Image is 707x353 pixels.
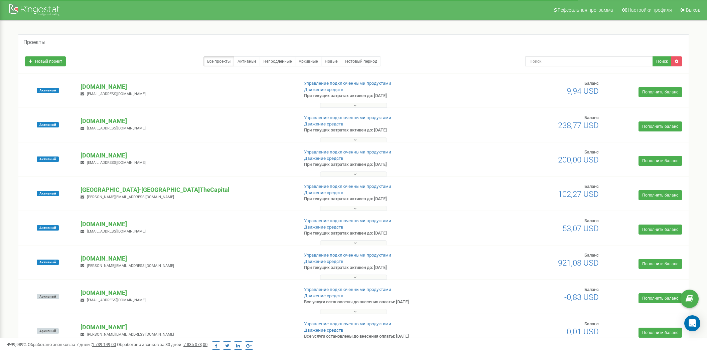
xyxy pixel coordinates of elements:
a: Тестовый период [341,56,381,66]
span: Баланс [584,218,599,223]
span: Баланс [584,149,599,154]
div: Open Intercom Messenger [684,315,700,331]
p: При текущих затратах активен до: [DATE] [304,127,461,133]
span: Баланс [584,184,599,189]
span: [EMAIL_ADDRESS][DOMAIN_NAME] [87,298,146,302]
span: 99,989% [7,342,27,347]
a: Движение средств [304,87,343,92]
span: 0,01 USD [567,327,599,336]
span: Обработано звонков за 7 дней : [28,342,116,347]
span: Архивный [37,294,59,299]
a: Движение средств [304,293,343,298]
span: Баланс [584,321,599,326]
a: Непродленные [260,56,295,66]
a: Все проекты [203,56,234,66]
span: [PERSON_NAME][EMAIL_ADDRESS][DOMAIN_NAME] [87,332,174,337]
span: 53,07 USD [562,224,599,233]
a: Управление подключенными продуктами [304,321,391,326]
a: Новые [321,56,341,66]
a: Управление подключенными продуктами [304,184,391,189]
p: При текущих затратах активен до: [DATE] [304,230,461,237]
a: Архивные [295,56,321,66]
a: Новый проект [25,56,66,66]
a: Пополнить баланс [639,190,682,200]
span: [EMAIL_ADDRESS][DOMAIN_NAME] [87,92,146,96]
a: Активные [234,56,260,66]
h5: Проекты [23,39,45,45]
span: Активный [37,191,59,196]
span: -0,83 USD [564,293,599,302]
p: [DOMAIN_NAME] [81,289,293,297]
span: Баланс [584,115,599,120]
p: [DOMAIN_NAME] [81,323,293,332]
a: Движение средств [304,225,343,230]
u: 7 835 073,00 [183,342,207,347]
a: Пополнить баланс [639,156,682,166]
p: [DOMAIN_NAME] [81,151,293,160]
p: Все услуги остановлены до внесения оплаты: [DATE] [304,299,461,305]
span: [EMAIL_ADDRESS][DOMAIN_NAME] [87,229,146,234]
span: Баланс [584,253,599,258]
a: Управление подключенными продуктами [304,253,391,258]
a: Управление подключенными продуктами [304,218,391,223]
span: 9,94 USD [567,86,599,96]
span: Активный [37,122,59,127]
a: Управление подключенными продуктами [304,287,391,292]
button: Поиск [653,56,672,66]
span: 102,27 USD [558,190,599,199]
input: Поиск [525,56,653,66]
p: При текущих затратах активен до: [DATE] [304,93,461,99]
span: Баланс [584,81,599,86]
p: При текущих затратах активен до: [DATE] [304,161,461,168]
a: Пополнить баланс [639,87,682,97]
span: Настройки профиля [628,7,672,13]
span: 238,77 USD [558,121,599,130]
span: Активный [37,260,59,265]
span: Активный [37,156,59,162]
a: Пополнить баланс [639,328,682,338]
p: При текущих затратах активен до: [DATE] [304,265,461,271]
span: 200,00 USD [558,155,599,164]
p: [DOMAIN_NAME] [81,117,293,125]
a: Пополнить баланс [639,121,682,131]
span: [PERSON_NAME][EMAIL_ADDRESS][DOMAIN_NAME] [87,195,174,199]
p: [DOMAIN_NAME] [81,220,293,229]
p: [GEOGRAPHIC_DATA]-[GEOGRAPHIC_DATA]TheCapital [81,186,293,194]
a: Пополнить баланс [639,225,682,235]
a: Движение средств [304,156,343,161]
p: Все услуги остановлены до внесения оплаты: [DATE] [304,333,461,340]
a: Пополнить баланс [639,259,682,269]
a: Управление подключенными продуктами [304,149,391,154]
span: Архивный [37,328,59,334]
span: Обработано звонков за 30 дней : [117,342,207,347]
a: Движение средств [304,190,343,195]
p: При текущих затратах активен до: [DATE] [304,196,461,202]
a: Пополнить баланс [639,293,682,303]
span: [EMAIL_ADDRESS][DOMAIN_NAME] [87,126,146,130]
span: Баланс [584,287,599,292]
span: Активный [37,88,59,93]
span: 921,08 USD [558,258,599,268]
a: Управление подключенными продуктами [304,115,391,120]
u: 1 739 149,00 [92,342,116,347]
span: Реферальная программа [558,7,613,13]
span: [EMAIL_ADDRESS][DOMAIN_NAME] [87,160,146,165]
a: Движение средств [304,259,343,264]
a: Управление подключенными продуктами [304,81,391,86]
a: Движение средств [304,121,343,126]
p: [DOMAIN_NAME] [81,82,293,91]
span: [PERSON_NAME][EMAIL_ADDRESS][DOMAIN_NAME] [87,264,174,268]
a: Движение средств [304,328,343,333]
span: Активный [37,225,59,231]
p: [DOMAIN_NAME] [81,254,293,263]
span: Выход [686,7,700,13]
